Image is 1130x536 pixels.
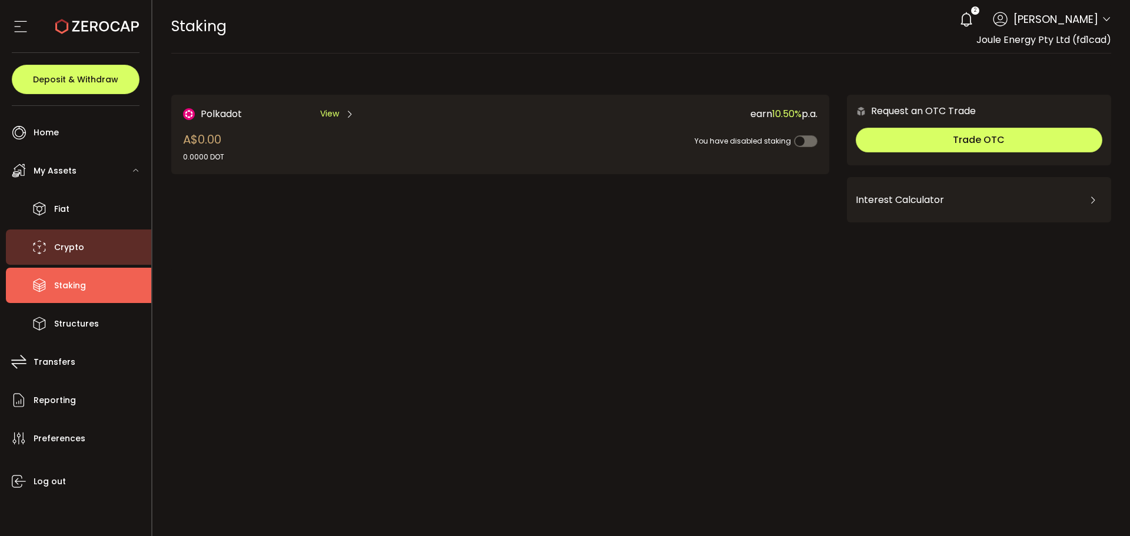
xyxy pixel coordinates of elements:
[856,186,1102,214] div: Interest Calculator
[974,6,976,15] span: 2
[34,354,75,371] span: Transfers
[12,65,139,94] button: Deposit & Withdraw
[54,201,69,218] span: Fiat
[34,473,66,490] span: Log out
[34,124,59,141] span: Home
[54,239,84,256] span: Crypto
[1071,480,1130,536] iframe: Chat Widget
[847,104,976,118] div: Request an OTC Trade
[772,107,802,121] span: 10.50%
[183,108,195,120] img: DOT
[54,277,86,294] span: Staking
[492,106,817,121] div: earn p.a.
[1013,11,1098,27] span: [PERSON_NAME]
[201,106,242,121] span: Polkadot
[171,16,227,36] span: Staking
[183,131,224,162] div: A$0.00
[856,106,866,116] img: 6nGpN7MZ9FLuBP83NiajKbTRY4UzlzQtBKtCrLLspmCkSvCZHBKvY3NxgQaT5JnOQREvtQ257bXeeSTueZfAPizblJ+Fe8JwA...
[976,33,1111,46] span: Joule Energy Pty Ltd (fd1cad)
[54,315,99,332] span: Structures
[33,75,118,84] span: Deposit & Withdraw
[183,152,224,162] div: 0.0000 DOT
[320,108,339,120] span: View
[34,162,77,179] span: My Assets
[34,430,85,447] span: Preferences
[694,136,791,146] span: You have disabled staking
[34,392,76,409] span: Reporting
[856,128,1102,152] button: Trade OTC
[953,133,1005,147] span: Trade OTC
